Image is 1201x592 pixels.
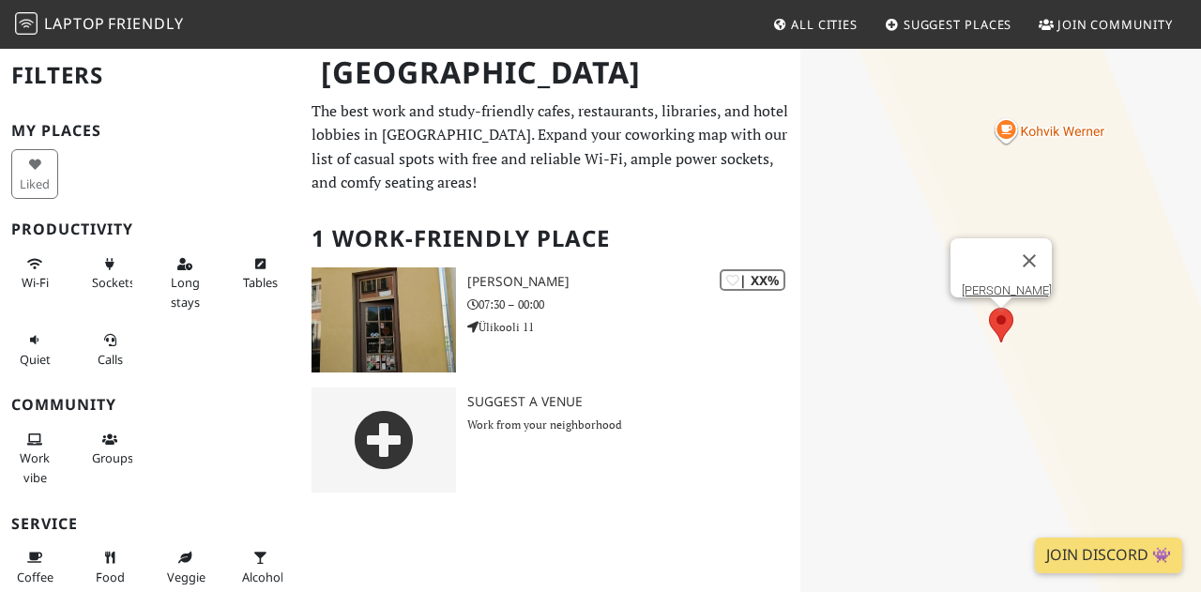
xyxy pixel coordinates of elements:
button: Veggie [161,542,208,592]
p: Work from your neighborhood [467,416,801,433]
span: Long stays [171,274,200,310]
button: Groups [86,424,133,474]
span: People working [20,449,50,485]
span: Video/audio calls [98,351,123,368]
a: Join Community [1031,8,1180,41]
h3: Suggest a Venue [467,394,801,410]
button: Wi-Fi [11,249,58,298]
span: Laptop [44,13,105,34]
button: Close [1007,238,1052,283]
h3: Service [11,515,289,533]
h1: [GEOGRAPHIC_DATA] [306,47,797,99]
h3: Productivity [11,220,289,238]
span: Group tables [92,449,133,466]
img: gray-place-d2bdb4477600e061c01bd816cc0f2ef0cfcb1ca9e3ad78868dd16fb2af073a21.png [312,387,456,493]
span: Power sockets [92,274,135,291]
span: Food [96,569,125,585]
span: Quiet [20,351,51,368]
span: All Cities [791,16,858,33]
p: Ülikooli 11 [467,318,801,336]
p: The best work and study-friendly cafes, restaurants, libraries, and hotel lobbies in [GEOGRAPHIC_... [312,99,789,195]
span: Friendly [108,13,183,34]
h2: 1 Work-Friendly Place [312,210,789,267]
span: Suggest Places [904,16,1012,33]
span: Join Community [1057,16,1173,33]
h3: Community [11,396,289,414]
a: Suggest a Venue Work from your neighborhood [300,387,800,493]
h2: Filters [11,47,289,104]
button: Tables [236,249,283,298]
button: Calls [86,325,133,374]
button: Sockets [86,249,133,298]
span: Work-friendly tables [243,274,278,291]
button: Coffee [11,542,58,592]
h3: [PERSON_NAME] [467,274,801,290]
a: Kohvik Werner | XX% [PERSON_NAME] 07:30 – 00:00 Ülikooli 11 [300,267,800,372]
p: 07:30 – 00:00 [467,296,801,313]
img: LaptopFriendly [15,12,38,35]
a: [PERSON_NAME] [962,283,1052,297]
a: Join Discord 👾 [1035,538,1182,573]
div: | XX% [720,269,785,291]
button: Quiet [11,325,58,374]
button: Alcohol [236,542,283,592]
span: Coffee [17,569,53,585]
a: LaptopFriendly LaptopFriendly [15,8,184,41]
span: Veggie [167,569,205,585]
span: Stable Wi-Fi [22,274,49,291]
span: Alcohol [242,569,283,585]
img: Kohvik Werner [312,267,456,372]
a: All Cities [765,8,865,41]
a: Suggest Places [877,8,1020,41]
button: Food [86,542,133,592]
h3: My Places [11,122,289,140]
button: Work vibe [11,424,58,493]
button: Long stays [161,249,208,317]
